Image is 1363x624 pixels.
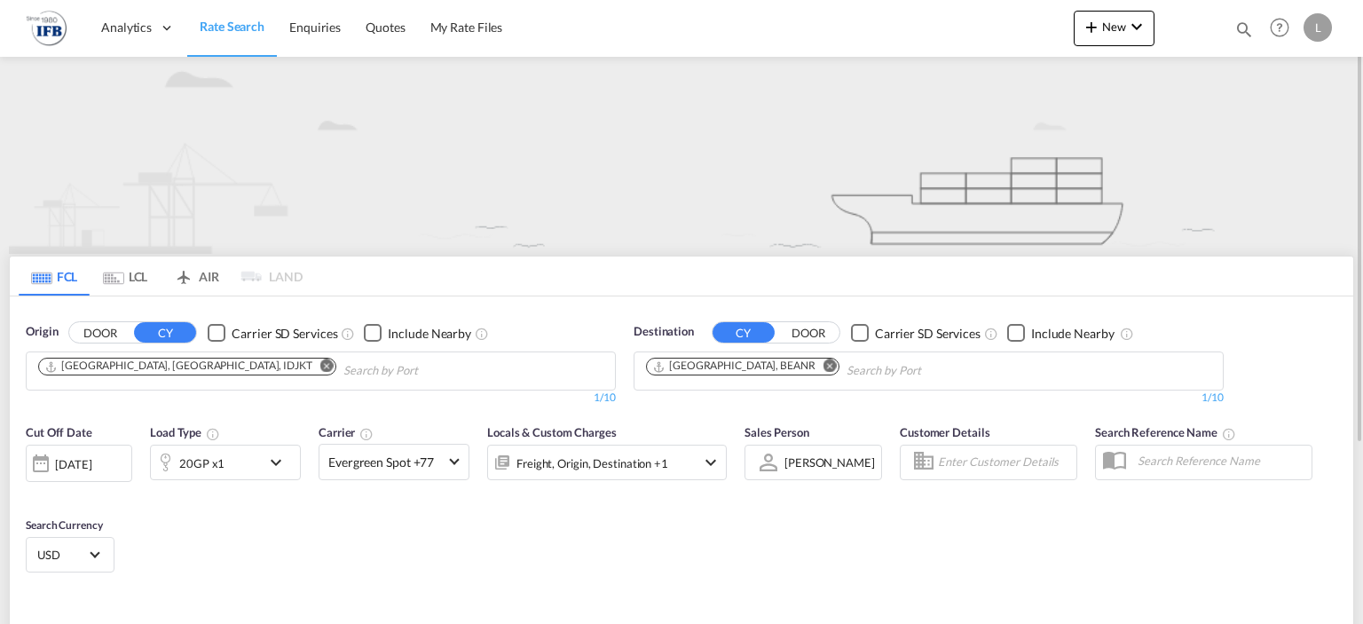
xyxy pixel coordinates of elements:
md-pagination-wrapper: Use the left and right arrow keys to navigate between tabs [19,257,303,296]
span: Search Reference Name [1095,425,1236,439]
button: Remove [812,359,839,376]
img: new-FCL.png [9,57,1354,254]
div: Jakarta, Java, IDJKT [44,359,312,374]
md-icon: Unchecked: Ignores neighbouring ports when fetching rates.Checked : Includes neighbouring ports w... [1120,327,1134,341]
md-icon: icon-information-outline [206,427,220,441]
md-chips-wrap: Chips container. Use arrow keys to select chips. [35,352,519,385]
span: Destination [634,323,694,341]
md-icon: icon-airplane [173,266,194,280]
button: CY [134,322,196,343]
div: Carrier SD Services [232,325,337,343]
md-icon: Your search will be saved by the below given name [1222,427,1236,441]
md-checkbox: Checkbox No Ink [208,323,337,342]
span: Rate Search [200,19,264,34]
div: L [1304,13,1332,42]
md-icon: Unchecked: Search for CY (Container Yard) services for all selected carriers.Checked : Search for... [984,327,998,341]
input: Chips input. [847,357,1015,385]
div: Freight Origin Destination Dock Stuffing [516,451,668,476]
input: Enter Customer Details [938,449,1071,476]
div: [DATE] [55,456,91,472]
md-icon: icon-chevron-down [700,452,721,473]
span: Sales Person [745,425,809,439]
div: 1/10 [26,391,616,406]
md-checkbox: Checkbox No Ink [364,323,471,342]
div: 20GP x1 [179,451,225,476]
div: Include Nearby [388,325,471,343]
span: Analytics [101,19,152,36]
md-icon: The selected Trucker/Carrierwill be displayed in the rate results If the rates are from another f... [359,427,374,441]
md-checkbox: Checkbox No Ink [851,323,981,342]
input: Search Reference Name [1129,447,1312,474]
md-icon: Unchecked: Search for CY (Container Yard) services for all selected carriers.Checked : Search for... [341,327,355,341]
button: CY [713,322,775,343]
md-tab-item: LCL [90,257,161,296]
div: Include Nearby [1031,325,1115,343]
md-checkbox: Checkbox No Ink [1007,323,1115,342]
span: My Rate Files [430,20,503,35]
span: Search Currency [26,518,103,532]
md-icon: Unchecked: Ignores neighbouring ports when fetching rates.Checked : Includes neighbouring ports w... [475,327,489,341]
div: icon-magnify [1234,20,1254,46]
span: New [1081,20,1147,34]
span: USD [37,547,87,563]
input: Chips input. [343,357,512,385]
div: Press delete to remove this chip. [44,359,316,374]
md-icon: icon-chevron-down [265,452,295,473]
div: Freight Origin Destination Dock Stuffingicon-chevron-down [487,445,727,480]
md-select: Sales Person: Louis Micoulaz [783,449,877,475]
span: Quotes [366,20,405,35]
md-tab-item: FCL [19,257,90,296]
button: DOOR [69,323,131,344]
div: 1/10 [634,391,1224,406]
span: Help [1265,12,1295,43]
md-icon: icon-plus 400-fg [1081,16,1102,37]
div: Help [1265,12,1304,44]
span: Customer Details [900,425,989,439]
button: DOOR [777,323,839,344]
div: [PERSON_NAME] [784,455,875,470]
span: Enquiries [289,20,341,35]
md-icon: icon-magnify [1234,20,1254,39]
button: icon-plus 400-fgNewicon-chevron-down [1074,11,1154,46]
md-datepicker: Select [26,479,39,503]
button: Remove [309,359,335,376]
img: de31bbe0256b11eebba44b54815f083d.png [27,8,67,48]
span: Load Type [150,425,220,439]
div: [DATE] [26,445,132,482]
span: Origin [26,323,58,341]
md-tab-item: AIR [161,257,232,296]
span: Cut Off Date [26,425,92,439]
div: Antwerp, BEANR [652,359,815,374]
span: Evergreen Spot +77 [328,454,444,471]
md-chips-wrap: Chips container. Use arrow keys to select chips. [643,352,1022,385]
md-select: Select Currency: $ USDUnited States Dollar [35,541,105,567]
span: Carrier [319,425,374,439]
span: Locals & Custom Charges [487,425,617,439]
div: Carrier SD Services [875,325,981,343]
md-icon: icon-chevron-down [1126,16,1147,37]
div: Press delete to remove this chip. [652,359,819,374]
div: 20GP x1icon-chevron-down [150,445,301,480]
